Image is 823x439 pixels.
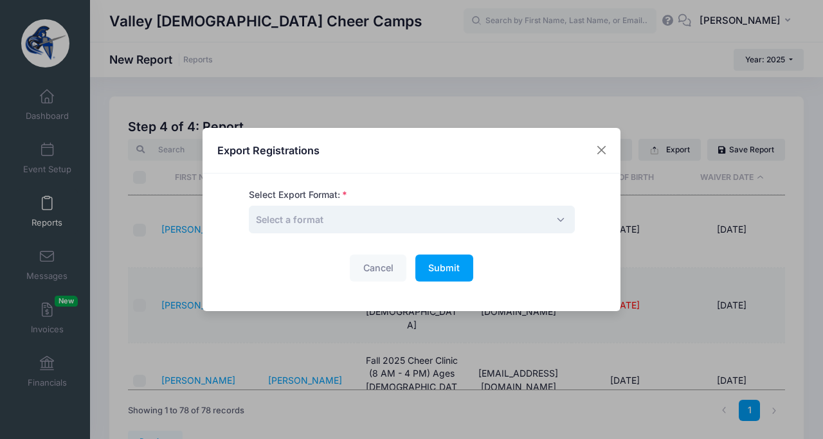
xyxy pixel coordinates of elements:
[249,206,575,233] span: Select a format
[256,213,323,226] span: Select a format
[590,139,613,162] button: Close
[350,255,406,282] button: Cancel
[415,255,473,282] button: Submit
[256,214,323,225] span: Select a format
[217,143,320,158] h4: Export Registrations
[428,262,460,273] span: Submit
[249,188,347,202] label: Select Export Format:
